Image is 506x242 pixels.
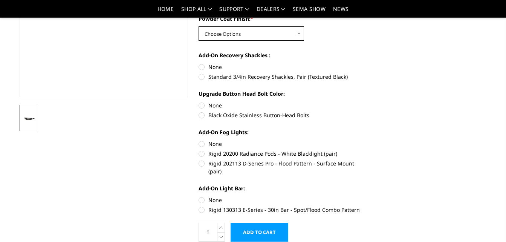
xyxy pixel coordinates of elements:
[199,128,367,136] label: Add-On Fog Lights:
[293,6,326,17] a: SEMA Show
[157,6,174,17] a: Home
[333,6,349,17] a: News
[181,6,212,17] a: shop all
[199,73,367,81] label: Standard 3/4in Recovery Shackles, Pair (Textured Black)
[199,159,367,175] label: Rigid 202113 D-Series Pro - Flood Pattern - Surface Mount (pair)
[231,223,288,242] input: Add to Cart
[199,63,367,71] label: None
[199,150,367,158] label: Rigid 20200 Radiance Pods - White Blacklight (pair)
[22,116,35,122] img: 2024-2025 Chevrolet 2500-3500 - Freedom Series - Base Front Bumper (non-winch)
[199,101,367,109] label: None
[199,90,367,98] label: Upgrade Button Head Bolt Color:
[199,184,367,192] label: Add-On Light Bar:
[199,206,367,214] label: Rigid 130313 E-Series - 30in Bar - Spot/Flood Combo Pattern
[219,6,249,17] a: Support
[257,6,285,17] a: Dealers
[199,111,367,119] label: Black Oxide Stainless Button-Head Bolts
[199,51,367,59] label: Add-On Recovery Shackles :
[199,196,367,204] label: None
[199,140,367,148] label: None
[199,15,367,23] label: Powder Coat Finish:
